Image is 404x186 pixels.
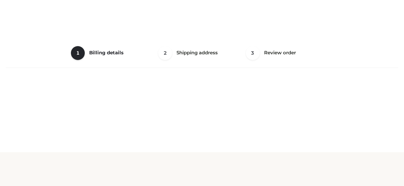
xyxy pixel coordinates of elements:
[71,46,85,60] span: 1
[89,50,124,56] span: Billing details
[158,46,172,60] span: 2
[264,50,296,56] span: Review order
[246,46,260,60] span: 3
[176,50,218,56] span: Shipping address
